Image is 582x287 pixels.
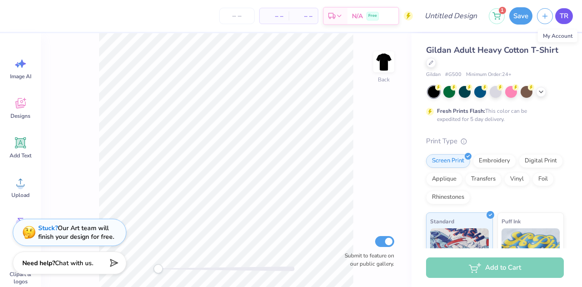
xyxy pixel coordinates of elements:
div: Transfers [465,172,502,186]
div: Rhinestones [426,191,470,204]
input: – – [219,8,255,24]
span: Free [368,13,377,19]
span: TR [560,11,568,21]
span: Clipart & logos [5,271,35,285]
div: Vinyl [504,172,530,186]
img: Back [375,53,393,71]
span: – – [294,11,312,21]
span: Upload [11,191,30,199]
div: Accessibility label [154,264,163,273]
label: Submit to feature on our public gallery. [340,252,394,268]
div: Foil [532,172,554,186]
span: Puff Ink [502,217,521,226]
span: Designs [10,112,30,120]
span: N/A [352,11,363,21]
span: – – [265,11,283,21]
button: 1 [489,8,505,24]
div: Our Art team will finish your design for free. [38,224,114,241]
strong: Stuck? [38,224,58,232]
div: Screen Print [426,154,470,168]
img: Standard [430,228,489,274]
span: Chat with us. [55,259,93,267]
a: TR [555,8,573,24]
span: # G500 [445,71,462,79]
span: Gildan Adult Heavy Cotton T-Shirt [426,45,558,55]
img: Puff Ink [502,228,560,274]
span: Add Text [10,152,31,159]
strong: Fresh Prints Flash: [437,107,485,115]
input: Untitled Design [417,7,484,25]
span: Gildan [426,71,441,79]
span: Standard [430,217,454,226]
div: My Account [538,30,577,42]
span: Image AI [10,73,31,80]
button: Save [509,7,532,25]
div: This color can be expedited for 5 day delivery. [437,107,549,123]
div: Print Type [426,136,564,146]
div: Back [378,76,390,84]
div: Digital Print [519,154,563,168]
div: Applique [426,172,462,186]
div: Embroidery [473,154,516,168]
span: 1 [499,7,506,14]
strong: Need help? [22,259,55,267]
span: Minimum Order: 24 + [466,71,512,79]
